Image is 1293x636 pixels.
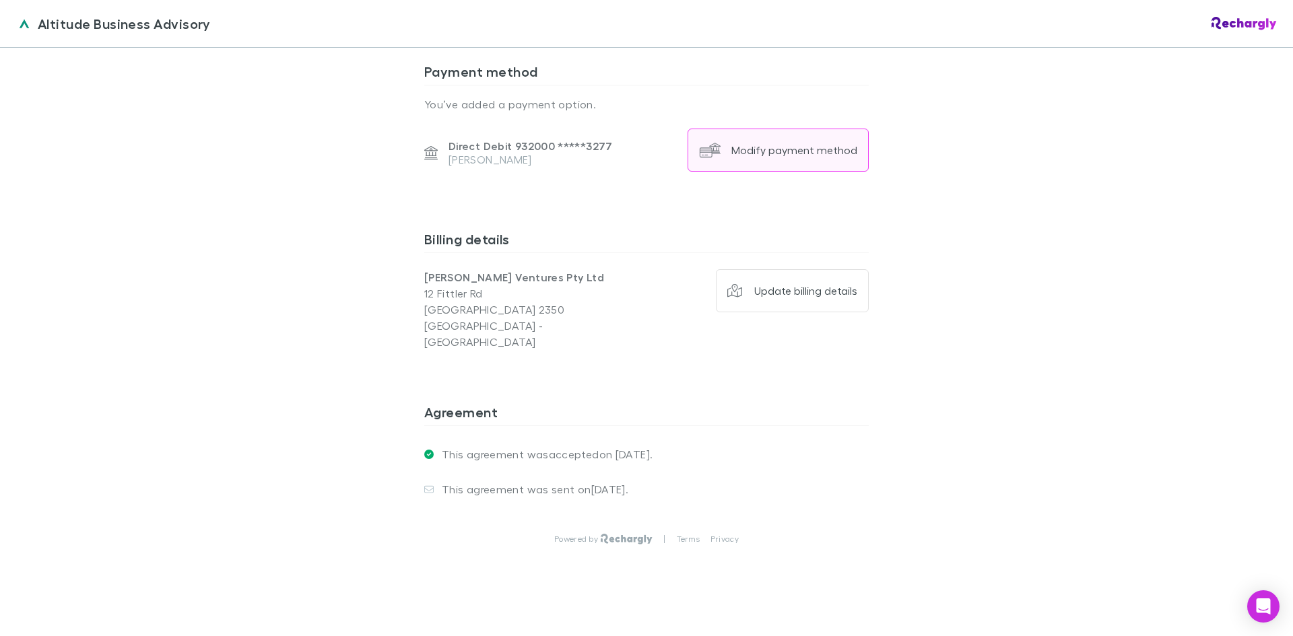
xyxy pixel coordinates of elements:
p: This agreement was sent on [DATE] . [434,483,628,496]
p: Powered by [554,534,601,544]
div: Modify payment method [731,143,857,157]
span: Altitude Business Advisory [38,13,211,34]
img: Rechargly Logo [1212,17,1277,30]
button: Modify payment method [688,129,869,172]
p: Direct Debit 932000 ***** 3277 [449,139,613,153]
img: Rechargly Logo [601,534,653,544]
p: [GEOGRAPHIC_DATA] 2350 [424,302,646,318]
p: [GEOGRAPHIC_DATA] - [GEOGRAPHIC_DATA] [424,318,646,350]
h3: Billing details [424,231,869,252]
a: Terms [677,534,700,544]
p: This agreement was accepted on [DATE] . [434,448,653,461]
p: [PERSON_NAME] Ventures Pty Ltd [424,269,646,285]
img: Modify payment method's Logo [699,139,721,161]
img: Altitude Business Advisory's Logo [16,15,32,32]
button: Update billing details [716,269,869,312]
p: You’ve added a payment option. [424,96,869,112]
h3: Payment method [424,63,869,85]
p: | [663,534,665,544]
div: Open Intercom Messenger [1247,590,1280,623]
p: 12 Fittler Rd [424,285,646,302]
p: [PERSON_NAME] [449,153,613,166]
div: Update billing details [754,284,857,297]
a: Privacy [710,534,739,544]
h3: Agreement [424,404,869,425]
